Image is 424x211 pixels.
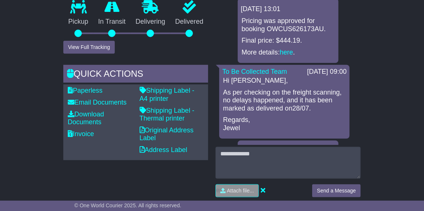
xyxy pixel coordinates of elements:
p: Pricing was approved for booking OWCUS626173AU. [241,17,335,33]
a: Original Address Label [140,126,194,142]
a: Download Documents [68,111,104,126]
a: Email Documents [68,99,127,106]
a: Shipping Label - Thermal printer [140,107,194,122]
p: Hi [PERSON_NAME], [223,77,346,85]
div: [DATE] 09:00 [307,68,347,76]
p: Regards, Jewel [223,116,346,132]
p: Delivered [170,18,208,26]
a: To Be Collected Team [222,68,287,75]
button: Send a Message [312,184,361,197]
div: [DATE] 13:01 [241,5,335,13]
p: More details: . [241,49,335,57]
span: © One World Courier 2025. All rights reserved. [74,202,181,208]
a: Invoice [68,130,94,138]
button: View Full Tracking [63,41,115,54]
div: Quick Actions [63,65,208,85]
p: Pickup [63,18,93,26]
p: Final price: $444.19. [241,37,335,45]
a: Paperless [68,87,103,94]
p: As per checking on the freight scanning, no delays happened, and it has been marked as delivered ... [223,89,346,113]
a: Shipping Label - A4 printer [140,87,194,102]
a: Address Label [140,146,187,154]
p: In Transit [93,18,131,26]
p: Delivering [131,18,170,26]
a: here [280,49,293,56]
